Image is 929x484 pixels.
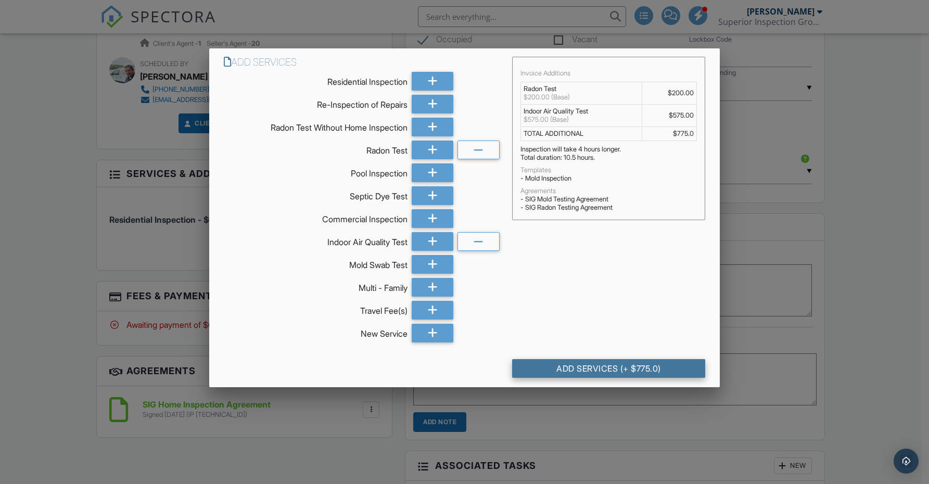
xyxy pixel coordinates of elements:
[224,255,408,271] div: Mold Swab Test
[520,195,697,203] div: - SIG Mold Testing Agreement
[224,324,408,339] div: New Service
[520,145,697,154] div: Inspection will take 4 hours longer.
[520,127,642,141] td: TOTAL ADDITIONAL
[224,209,408,225] div: Commercial Inspection
[520,154,697,162] div: Total duration: 10.5 hours.
[520,166,697,174] div: Templates
[224,118,408,133] div: Radon Test Without Home Inspection
[224,163,408,179] div: Pool Inspection
[520,174,697,183] div: - Mold Inspection
[224,301,408,316] div: Travel Fee(s)
[642,127,696,141] td: $775.0
[224,232,408,248] div: Indoor Air Quality Test
[524,116,639,124] div: $575.00 (Base)
[224,141,408,156] div: Radon Test
[894,449,919,474] div: Open Intercom Messenger
[520,203,697,212] div: - SIG Radon Testing Agreement
[520,105,642,127] td: Indoor Air Quality Test
[224,278,408,294] div: Multi - Family
[224,72,408,87] div: Residential Inspection
[224,57,500,68] h6: Add Services
[224,186,408,202] div: Septic Dye Test
[224,95,408,110] div: Re-Inspection of Repairs
[524,93,639,101] div: $200.00 (Base)
[642,105,696,127] td: $575.00
[512,359,706,378] div: Add Services (+ $775.0)
[520,82,642,105] td: Radon Test
[520,69,697,78] div: Invoice Additions
[520,187,697,195] div: Agreements
[642,82,696,105] td: $200.00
